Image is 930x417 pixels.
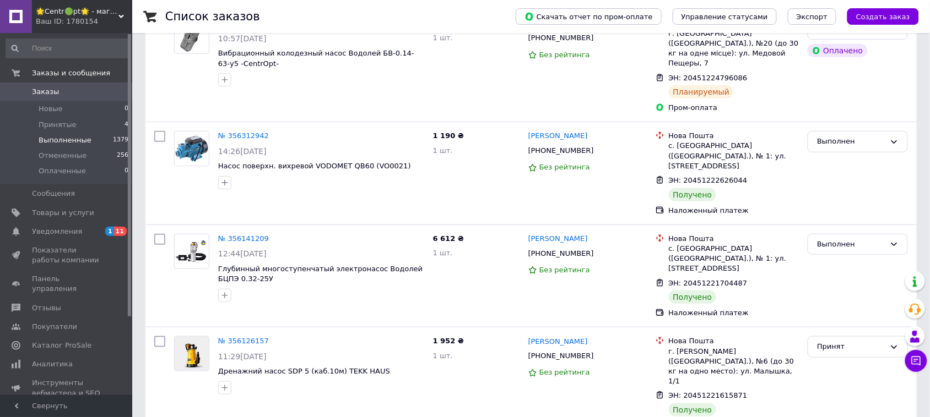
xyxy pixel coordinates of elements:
span: Без рейтинга [539,368,590,376]
a: Фото товару [174,19,209,54]
h1: Список заказов [165,10,260,23]
span: Аналитика [32,359,73,369]
span: Заказы [32,87,59,97]
span: Инструменты вебмастера и SEO [32,378,102,398]
div: [PHONE_NUMBER] [526,144,596,158]
input: Поиск [6,39,129,58]
span: 12:44[DATE] [218,249,267,258]
a: Фото товару [174,234,209,269]
a: № 356312942 [218,131,269,140]
span: 6 612 ₴ [433,234,464,243]
span: 1 [105,227,114,236]
span: 0 [125,104,128,114]
a: Дренажний насос SDP 5 (каб.10м) TEKK HAUS [218,367,390,375]
div: Пром-оплата [669,103,799,113]
span: Принятые [39,120,77,130]
a: [PERSON_NAME] [528,337,588,347]
span: 1 шт. [433,249,453,257]
div: Ваш ID: 1780154 [36,17,132,26]
span: Каталог ProSale [32,341,91,350]
span: ЭН: 20451221615871 [669,391,748,399]
span: ЭН: 20451222626044 [669,176,748,184]
span: 4 [125,120,128,130]
button: Чат с покупателем [905,350,927,372]
button: Управление статусами [673,8,777,25]
img: Фото товару [175,239,209,263]
div: Выполнен [817,239,885,250]
span: Уведомления [32,227,82,237]
button: Экспорт [788,8,836,25]
div: Оплачено [808,44,867,57]
span: 🌟Centr🟢pt🌟 - магазин оптовых цен! Насосы и насосное оборудование [36,7,118,17]
span: Отзывы [32,303,61,313]
span: Панель управления [32,274,102,294]
span: ЭН: 20451224796086 [669,74,748,82]
a: Глубинный многоступенчатый электронасос Водолей БЦПЭ 0.32-25У [218,265,423,283]
span: Без рейтинга [539,51,590,59]
span: Управление статусами [682,13,768,21]
a: Насос поверхн. вихревой VODOMET QB60 (VO0021) [218,162,411,170]
span: 11:29[DATE] [218,352,267,361]
div: с. [GEOGRAPHIC_DATA] ([GEOGRAPHIC_DATA].), № 1: ул. [STREET_ADDRESS] [669,141,799,171]
img: Фото товару [175,19,209,53]
div: Получено [669,188,717,201]
a: Фото товару [174,131,209,166]
a: [PERSON_NAME] [528,131,588,141]
span: 1 шт. [433,146,453,155]
a: Фото товару [174,336,209,371]
button: Скачать отчет по пром-оплате [516,8,662,25]
a: [PERSON_NAME] [528,234,588,244]
div: Принят [817,341,885,353]
div: с. [GEOGRAPHIC_DATA] ([GEOGRAPHIC_DATA].), № 1: ул. [STREET_ADDRESS] [669,244,799,274]
div: Нова Пошта [669,131,799,141]
span: Оплаченные [39,166,86,176]
span: 1 шт. [433,352,453,360]
img: Фото товару [175,131,209,166]
div: Наложенный платеж [669,206,799,216]
span: Показатели работы компании [32,245,102,265]
div: Нова Пошта [669,336,799,346]
span: 1 952 ₴ [433,337,464,345]
span: Выполненные [39,135,91,145]
span: Отмененные [39,151,86,161]
span: 0 [125,166,128,176]
span: 11 [114,227,127,236]
span: Без рейтинга [539,266,590,274]
div: Наложенный платеж [669,308,799,318]
div: Нова Пошта [669,234,799,244]
a: Вибрационный колодезный насос Водолей БВ-0.14-63-у5 -CentrOpt- [218,49,414,68]
button: Создать заказ [847,8,919,25]
div: Получено [669,403,717,416]
div: [PHONE_NUMBER] [526,349,596,363]
span: Покупатели [32,322,77,332]
span: 14:26[DATE] [218,147,267,156]
span: Экспорт [797,13,828,21]
span: Создать заказ [856,13,910,21]
span: 1 190 ₴ [433,131,464,140]
img: Фото товару [175,337,209,371]
div: [PHONE_NUMBER] [526,31,596,45]
span: 1379 [113,135,128,145]
div: Планируемый [669,85,734,98]
span: 10:57[DATE] [218,34,267,43]
span: Без рейтинга [539,163,590,171]
a: Создать заказ [836,12,919,20]
div: г. [GEOGRAPHIC_DATA] ([GEOGRAPHIC_DATA].), №20 (до 30 кг на одне місце): ул. Медовой Пещеры, 7 [669,29,799,69]
a: № 356141209 [218,234,269,243]
span: Скачать отчет по пром-оплате [525,12,653,21]
span: Заказы и сообщения [32,68,110,78]
div: г. [PERSON_NAME] ([GEOGRAPHIC_DATA].), №6 (до 30 кг на одно место): ул. Малышка, 1/1 [669,347,799,387]
span: ЭН: 20451221704487 [669,279,748,287]
span: 256 [117,151,128,161]
span: Новые [39,104,63,114]
span: Сообщения [32,189,75,199]
div: Выполнен [817,136,885,147]
span: Товары и услуги [32,208,94,218]
div: Получено [669,290,717,304]
a: № 356126157 [218,337,269,345]
div: [PHONE_NUMBER] [526,246,596,261]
